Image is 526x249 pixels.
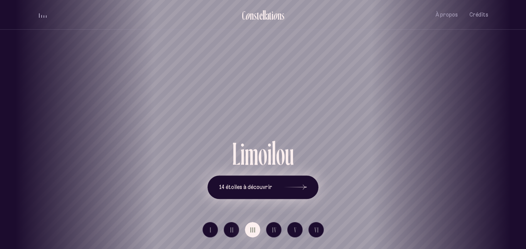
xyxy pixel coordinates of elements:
[38,11,48,19] button: volume audio
[259,9,263,22] div: e
[294,227,297,233] span: V
[230,227,234,233] span: II
[436,6,458,24] button: À propos
[242,9,245,22] div: C
[219,184,272,191] span: 14 étoiles à découvrir
[263,9,264,22] div: l
[315,227,319,233] span: VI
[271,9,273,22] div: i
[210,227,212,233] span: I
[245,222,260,237] button: III
[240,138,245,170] div: i
[287,222,303,237] button: V
[276,138,285,170] div: o
[245,138,258,170] div: m
[232,138,240,170] div: L
[469,6,488,24] button: Crédits
[469,12,488,18] span: Crédits
[208,175,318,199] button: 14 étoiles à découvrir
[203,222,218,237] button: I
[273,9,278,22] div: o
[224,222,239,237] button: II
[269,9,271,22] div: t
[266,222,281,237] button: IV
[278,9,281,22] div: n
[257,9,259,22] div: t
[266,9,269,22] div: a
[245,9,250,22] div: o
[272,227,277,233] span: IV
[436,12,458,18] span: À propos
[250,9,254,22] div: n
[308,222,324,237] button: VI
[285,138,294,170] div: u
[281,9,285,22] div: s
[254,9,257,22] div: s
[264,9,266,22] div: l
[271,138,276,170] div: l
[250,227,256,233] span: III
[258,138,267,170] div: o
[267,138,271,170] div: i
